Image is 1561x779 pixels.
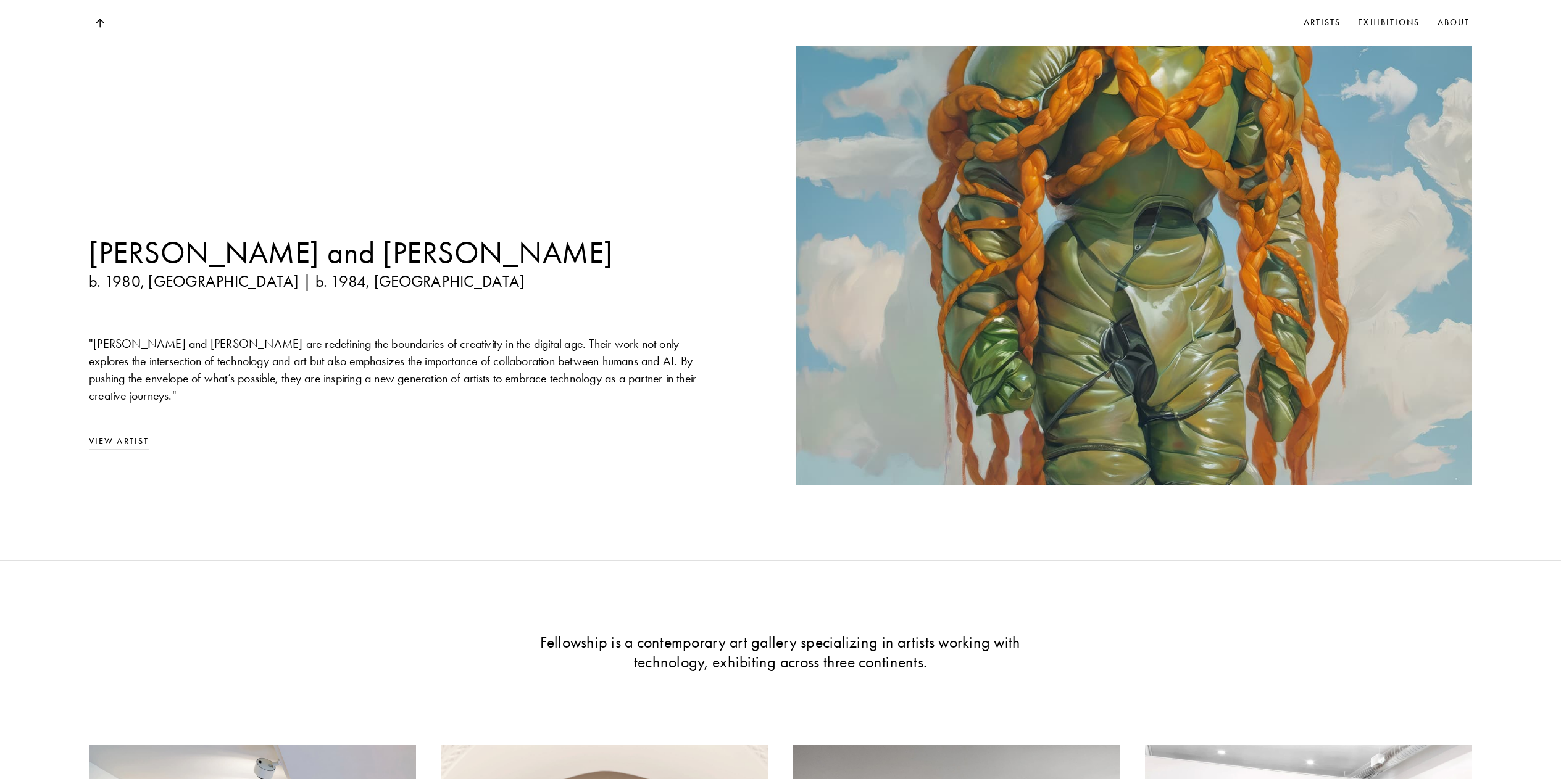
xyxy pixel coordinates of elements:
a: [PERSON_NAME] and [PERSON_NAME] [89,233,707,272]
div: " [PERSON_NAME] and [PERSON_NAME] are redefining the boundaries of creativity in the digital age.... [89,335,707,404]
a: About [1435,14,1473,32]
h1: Fellowship is a contemporary art gallery specializing in artists working with technology, exhibit... [503,633,1059,672]
a: View Artist [89,435,707,448]
p: b. 1980, [GEOGRAPHIC_DATA] | b. 1984, [GEOGRAPHIC_DATA] [89,272,707,292]
a: Artists [1301,14,1344,32]
a: Exhibitions [1355,14,1422,32]
img: Top [95,19,104,28]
